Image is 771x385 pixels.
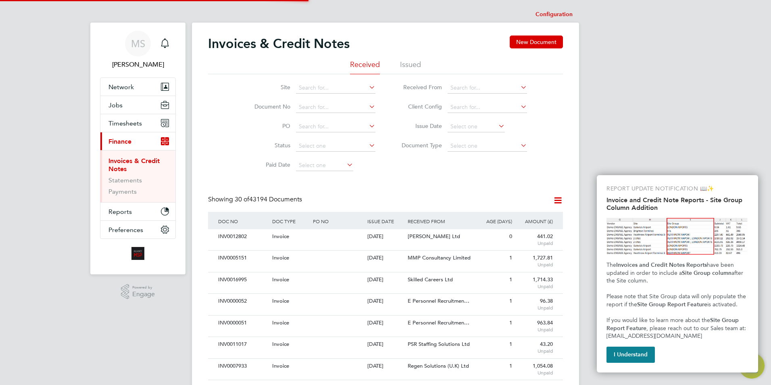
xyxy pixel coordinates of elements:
[509,233,512,240] span: 0
[365,316,406,331] div: [DATE]
[272,319,289,326] span: Invoice
[408,254,471,261] span: MMP Consultancy Limited
[473,212,514,230] div: AGE (DAYS)
[396,122,442,130] label: Issue Date
[597,175,758,372] div: Invoice and Credit Note Reports - Site Group Column Addition
[516,305,553,311] span: Unpaid
[365,359,406,374] div: [DATE]
[244,103,290,110] label: Document No
[509,254,512,261] span: 1
[408,297,469,304] span: E Personnel Recruitmen…
[272,362,289,369] span: Invoice
[400,60,421,74] li: Issued
[108,208,132,216] span: Reports
[216,316,270,331] div: INV0000051
[108,119,142,127] span: Timesheets
[510,36,563,48] button: New Document
[208,36,350,52] h2: Invoices & Credit Notes
[514,251,555,272] div: 1,727.81
[208,195,304,204] div: Showing
[516,262,553,268] span: Unpaid
[132,284,155,291] span: Powered by
[406,212,473,230] div: RECEIVED FROM
[108,188,137,195] a: Payments
[216,359,270,374] div: INV0007933
[272,276,289,283] span: Invoice
[108,138,131,145] span: Finance
[396,103,442,110] label: Client Config
[509,341,512,347] span: 1
[616,262,707,268] strong: Invoices and Credit Notes Reports
[509,319,512,326] span: 1
[270,212,311,230] div: DOC TYPE
[296,121,375,132] input: Search for...
[132,291,155,298] span: Engage
[448,140,527,152] input: Select one
[606,347,655,363] button: I Understand
[606,325,748,340] span: , please reach out to our Sales team at: [EMAIL_ADDRESS][DOMAIN_NAME]
[108,83,134,91] span: Network
[396,84,442,91] label: Received From
[516,283,553,290] span: Unpaid
[235,195,249,203] span: 30 of
[408,319,469,326] span: E Personnel Recruitmen…
[272,254,289,261] span: Invoice
[296,102,375,113] input: Search for...
[516,348,553,354] span: Unpaid
[606,196,748,211] h2: Invoice and Credit Note Reports - Site Group Column Addition
[272,233,289,240] span: Invoice
[244,84,290,91] label: Site
[448,121,505,132] input: Select one
[606,185,748,193] p: REPORT UPDATE NOTIFICATION 📖✨
[100,31,176,69] a: Go to account details
[606,218,748,255] img: Site Group Column in Invoices Report
[448,102,527,113] input: Search for...
[509,362,512,369] span: 1
[606,262,736,276] span: have been updated in order to include a
[606,317,740,332] strong: Site Group Report Feature
[296,82,375,94] input: Search for...
[216,272,270,287] div: INV0016995
[365,212,406,230] div: ISSUE DATE
[637,301,707,308] strong: Site Group Report Feature
[514,337,555,358] div: 43.20
[108,101,123,109] span: Jobs
[350,60,380,74] li: Received
[509,276,512,283] span: 1
[90,23,185,274] nav: Main navigation
[108,176,142,184] a: Statements
[408,276,453,283] span: Skilled Careers Ltd
[216,251,270,266] div: INV0005151
[606,262,616,268] span: The
[235,195,302,203] span: 43194 Documents
[296,140,375,152] input: Select one
[365,229,406,244] div: [DATE]
[448,82,527,94] input: Search for...
[131,247,144,260] img: alliancemsp-logo-retina.png
[408,341,470,347] span: PSR Staffing Solutions Ltd
[514,229,555,250] div: 441.02
[365,294,406,309] div: [DATE]
[408,362,469,369] span: Regen Solutions (U.K) Ltd
[296,160,353,171] input: Select one
[514,294,555,315] div: 96.38
[514,316,555,337] div: 963.84
[131,38,145,49] span: MS
[244,161,290,168] label: Paid Date
[516,240,553,247] span: Unpaid
[514,359,555,380] div: 1,054.08
[606,317,710,324] span: If you would like to learn more about the
[108,226,143,234] span: Preferences
[311,212,365,230] div: PO NO
[216,294,270,309] div: INV0000052
[536,6,573,23] li: Configuration
[606,293,748,308] span: Please note that Site Group data will only populate the report if the
[365,272,406,287] div: [DATE]
[365,337,406,352] div: [DATE]
[100,247,176,260] a: Go to home page
[707,301,738,308] span: is activated.
[108,157,160,173] a: Invoices & Credit Notes
[408,233,460,240] span: [PERSON_NAME] Ltd
[516,370,553,376] span: Unpaid
[514,272,555,293] div: 1,714.33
